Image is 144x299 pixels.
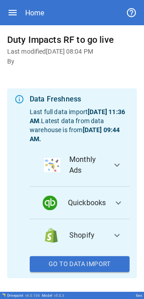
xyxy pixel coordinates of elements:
span: v 6.0.106 [25,294,40,298]
div: Home [25,9,44,17]
h6: Last modified [DATE] 08:04 PM [7,47,137,57]
b: [DATE] 09:44 AM . [30,126,120,143]
p: Last full data import . Latest data from data warehouse is from [30,107,130,143]
span: Monthly Ads [69,154,104,176]
div: Drivepoint [7,294,40,298]
img: data_logo [44,228,58,243]
button: data_logoMonthly Ads [30,143,130,187]
h6: By [7,57,137,67]
button: Go To Data Import [30,256,130,272]
img: data_logo [43,196,57,210]
div: Model [42,294,64,298]
button: data_logoShopify [30,219,130,252]
h6: Duty Impacts RF to go live [7,32,137,47]
span: Quickbooks [68,198,106,208]
button: data_logoQuickbooks [30,187,130,219]
span: expand_more [113,198,124,208]
span: expand_more [112,230,122,241]
div: Ibex [136,294,142,298]
div: Data Freshness [30,94,130,105]
img: Drivepoint [2,293,5,297]
span: v 5.0.3 [54,294,64,298]
b: [DATE] 11:36 AM [30,108,125,124]
span: expand_more [112,160,122,170]
span: Shopify [69,230,104,241]
img: data_logo [44,158,60,172]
